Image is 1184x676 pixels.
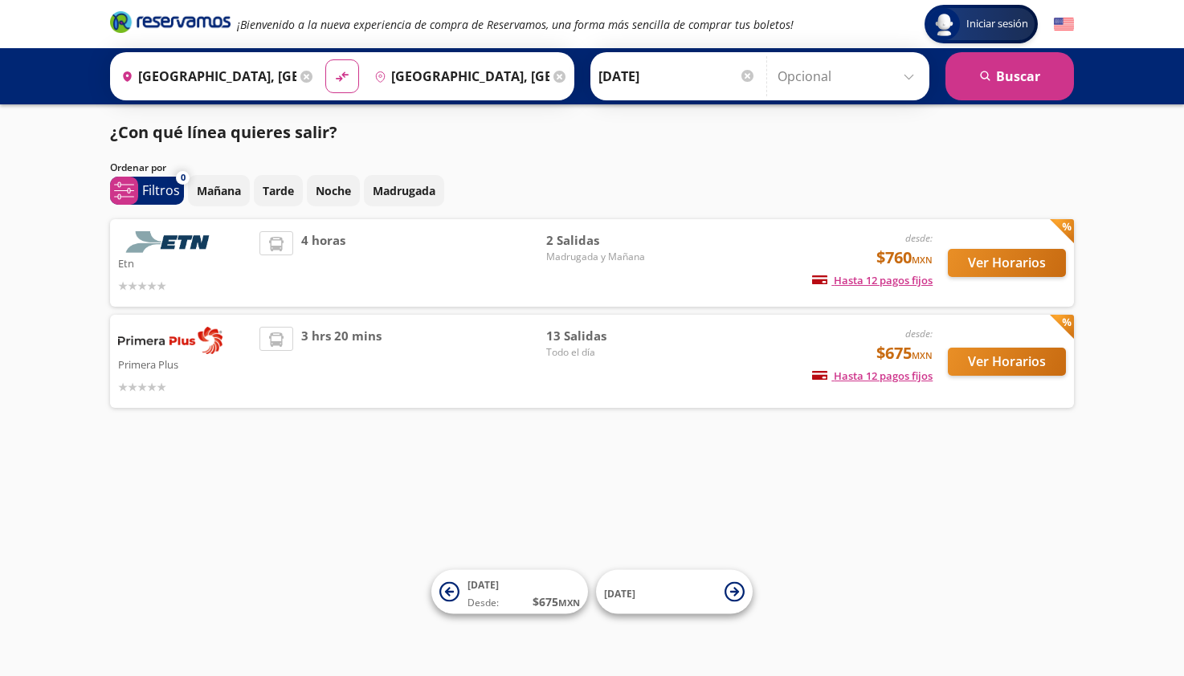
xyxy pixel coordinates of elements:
input: Buscar Origen [115,56,296,96]
span: [DATE] [604,586,635,600]
p: ¿Con qué línea quieres salir? [110,120,337,145]
span: [DATE] [467,578,499,592]
em: ¡Bienvenido a la nueva experiencia de compra de Reservamos, una forma más sencilla de comprar tus... [237,17,794,32]
span: Hasta 12 pagos fijos [812,369,933,383]
span: 0 [181,171,186,185]
span: 13 Salidas [546,327,659,345]
i: Brand Logo [110,10,231,34]
button: Ver Horarios [948,348,1066,376]
a: Brand Logo [110,10,231,39]
em: desde: [905,231,933,245]
span: 4 horas [301,231,345,295]
p: Ordenar por [110,161,166,175]
button: [DATE] [596,570,753,614]
button: [DATE]Desde:$675MXN [431,570,588,614]
button: Noche [307,175,360,206]
button: Ver Horarios [948,249,1066,277]
button: Madrugada [364,175,444,206]
span: Hasta 12 pagos fijos [812,273,933,287]
p: Tarde [263,182,294,199]
span: 3 hrs 20 mins [301,327,382,396]
input: Buscar Destino [368,56,549,96]
small: MXN [558,597,580,609]
span: $675 [876,341,933,365]
em: desde: [905,327,933,340]
img: Primera Plus [118,327,223,354]
p: Madrugada [373,182,435,199]
p: Filtros [142,181,180,200]
p: Etn [118,253,251,272]
button: Mañana [188,175,250,206]
small: MXN [912,254,933,266]
span: Todo el día [546,345,659,360]
button: Buscar [945,52,1074,100]
span: Madrugada y Mañana [546,250,659,264]
img: Etn [118,231,223,253]
button: 0Filtros [110,177,184,205]
button: English [1054,14,1074,35]
button: Tarde [254,175,303,206]
p: Mañana [197,182,241,199]
input: Opcional [778,56,921,96]
span: $760 [876,246,933,270]
input: Elegir Fecha [598,56,756,96]
span: $ 675 [533,593,580,610]
span: 2 Salidas [546,231,659,250]
small: MXN [912,349,933,361]
p: Noche [316,182,351,199]
span: Iniciar sesión [960,16,1035,32]
span: Desde: [467,596,499,610]
p: Primera Plus [118,354,251,373]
